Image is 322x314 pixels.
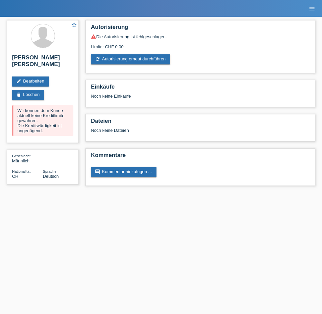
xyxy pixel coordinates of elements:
h2: Autorisierung [91,24,310,34]
div: Noch keine Dateien [91,128,247,133]
span: Schweiz [12,174,18,179]
i: star_border [71,22,77,28]
span: Nationalität [12,169,30,173]
a: menu [305,6,319,10]
h2: Kommentare [91,152,310,162]
a: editBearbeiten [12,76,49,87]
h2: [PERSON_NAME] [PERSON_NAME] [12,54,73,71]
div: Die Autorisierung ist fehlgeschlagen. [91,34,310,39]
div: Noch keine Einkäufe [91,94,310,104]
div: Männlich [12,153,43,163]
i: comment [95,169,100,174]
i: delete [16,92,21,97]
span: Sprache [43,169,57,173]
span: Geschlecht [12,154,30,158]
a: star_border [71,22,77,29]
span: Deutsch [43,174,59,179]
a: deleteLöschen [12,90,44,100]
i: warning [91,34,96,39]
i: menu [309,5,315,12]
h2: Dateien [91,118,310,128]
div: Wir können dem Kunde aktuell keine Kreditlimite gewähren. Die Kreditwürdigkeit ist ungenügend. [12,105,73,136]
i: edit [16,78,21,84]
a: refreshAutorisierung erneut durchführen [91,54,170,64]
h2: Einkäufe [91,84,310,94]
a: commentKommentar hinzufügen ... [91,167,156,177]
i: refresh [95,56,100,62]
div: Limite: CHF 0.00 [91,39,310,49]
